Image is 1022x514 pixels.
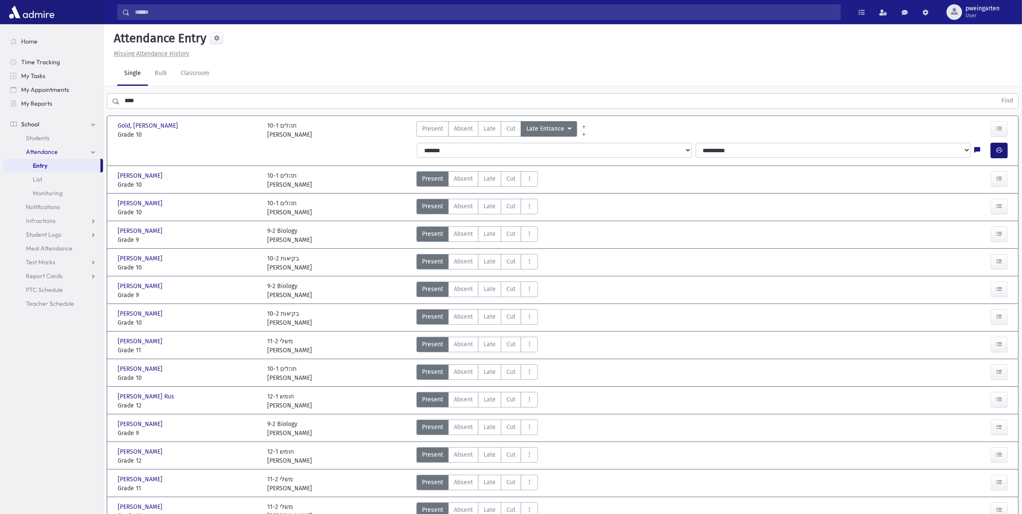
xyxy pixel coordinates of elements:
[26,134,50,142] span: Students
[506,395,516,404] span: Cut
[268,420,313,438] div: 9-2 Biology [PERSON_NAME]
[268,309,313,327] div: 10-2 בקיאות [PERSON_NAME]
[454,450,473,459] span: Absent
[118,364,164,373] span: [PERSON_NAME]
[118,502,164,511] span: [PERSON_NAME]
[26,217,56,225] span: Infractions
[33,162,47,169] span: Entry
[174,62,216,86] a: Classroom
[484,312,496,321] span: Late
[118,401,259,410] span: Grade 12
[118,456,259,465] span: Grade 12
[118,208,259,217] span: Grade 10
[454,285,473,294] span: Absent
[416,392,538,410] div: AttTypes
[422,395,443,404] span: Present
[3,241,103,255] a: Meal Attendance
[26,300,74,307] span: Teacher Schedule
[416,337,538,355] div: AttTypes
[118,420,164,429] span: [PERSON_NAME]
[416,254,538,272] div: AttTypes
[422,285,443,294] span: Present
[118,291,259,300] span: Grade 9
[268,121,313,139] div: 10-1 תהלים [PERSON_NAME]
[454,229,473,238] span: Absent
[3,255,103,269] a: Test Marks
[422,312,443,321] span: Present
[506,340,516,349] span: Cut
[118,447,164,456] span: [PERSON_NAME]
[484,124,496,133] span: Late
[3,97,103,110] a: My Reports
[118,254,164,263] span: [PERSON_NAME]
[506,450,516,459] span: Cut
[506,229,516,238] span: Cut
[422,174,443,183] span: Present
[3,34,103,48] a: Home
[268,364,313,382] div: 10-1 תהלים [PERSON_NAME]
[118,282,164,291] span: [PERSON_NAME]
[26,272,63,280] span: Report Cards
[454,257,473,266] span: Absent
[268,199,313,217] div: 10-1 תהלים [PERSON_NAME]
[526,124,566,134] span: Late Entrance
[148,62,174,86] a: Bulk
[422,340,443,349] span: Present
[118,263,259,272] span: Grade 10
[484,257,496,266] span: Late
[3,269,103,283] a: Report Cards
[3,297,103,310] a: Teacher Schedule
[33,176,42,183] span: List
[454,423,473,432] span: Absent
[454,478,473,487] span: Absent
[3,145,103,159] a: Attendance
[118,475,164,484] span: [PERSON_NAME]
[3,186,103,200] a: Monitoring
[118,171,164,180] span: [PERSON_NAME]
[484,340,496,349] span: Late
[416,282,538,300] div: AttTypes
[268,447,313,465] div: 12-1 חומש [PERSON_NAME]
[416,364,538,382] div: AttTypes
[26,203,60,211] span: Notifications
[3,131,103,145] a: Students
[422,367,443,376] span: Present
[117,62,148,86] a: Single
[33,189,63,197] span: Monitoring
[416,121,577,139] div: AttTypes
[21,72,45,80] span: My Tasks
[26,258,55,266] span: Test Marks
[416,475,538,493] div: AttTypes
[118,309,164,318] span: [PERSON_NAME]
[454,124,473,133] span: Absent
[118,199,164,208] span: [PERSON_NAME]
[118,130,259,139] span: Grade 10
[110,50,189,57] a: Missing Attendance History
[484,395,496,404] span: Late
[118,429,259,438] span: Grade 9
[3,83,103,97] a: My Appointments
[416,171,538,189] div: AttTypes
[416,447,538,465] div: AttTypes
[422,124,443,133] span: Present
[506,367,516,376] span: Cut
[268,226,313,244] div: 9-2 Biology [PERSON_NAME]
[506,202,516,211] span: Cut
[454,312,473,321] span: Absent
[506,478,516,487] span: Cut
[484,202,496,211] span: Late
[3,283,103,297] a: PTC Schedule
[3,159,100,172] a: Entry
[268,392,313,410] div: 12-1 חומש [PERSON_NAME]
[506,124,516,133] span: Cut
[484,478,496,487] span: Late
[422,229,443,238] span: Present
[21,120,39,128] span: School
[118,373,259,382] span: Grade 10
[484,174,496,183] span: Late
[26,286,63,294] span: PTC Schedule
[21,38,38,45] span: Home
[21,100,52,107] span: My Reports
[422,450,443,459] span: Present
[3,69,103,83] a: My Tasks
